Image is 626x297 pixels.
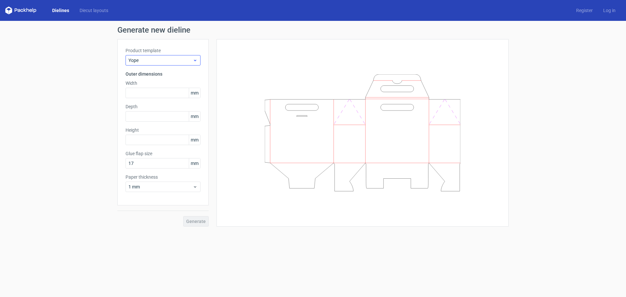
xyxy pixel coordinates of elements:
[126,80,201,86] label: Width
[571,7,598,14] a: Register
[126,71,201,77] h3: Outer dimensions
[47,7,74,14] a: Dielines
[126,103,201,110] label: Depth
[189,88,200,98] span: mm
[117,26,509,34] h1: Generate new dieline
[126,47,201,54] label: Product template
[126,127,201,133] label: Height
[189,135,200,145] span: mm
[74,7,113,14] a: Diecut layouts
[128,184,193,190] span: 1 mm
[598,7,621,14] a: Log in
[189,111,200,121] span: mm
[189,158,200,168] span: mm
[126,174,201,180] label: Paper thickness
[126,150,201,157] label: Glue flap size
[128,57,193,64] span: Yope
